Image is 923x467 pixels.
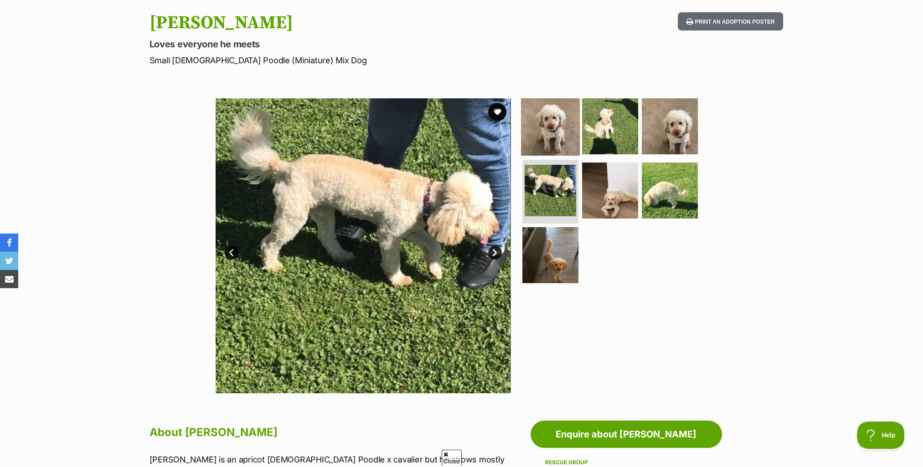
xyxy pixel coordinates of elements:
img: Photo of Georgie [582,162,638,218]
img: Photo of Georgie [522,227,578,283]
img: Photo of Georgie [582,98,638,154]
img: Photo of Georgie [215,98,510,393]
img: Photo of Georgie [510,98,806,393]
a: Enquire about [PERSON_NAME] [531,421,722,448]
a: Prev [225,246,238,259]
h2: About [PERSON_NAME] [150,422,526,442]
span: Close [442,450,462,466]
img: Photo of Georgie [642,98,698,154]
a: Next [488,246,502,259]
button: favourite [488,103,506,121]
img: Photo of Georgie [642,162,698,218]
img: Photo of Georgie [525,165,576,216]
p: Small [DEMOGRAPHIC_DATA] Poodle (Miniature) Mix Dog [150,54,535,66]
div: Rescue group [545,459,707,466]
button: Print an adoption poster [678,12,783,31]
p: Loves everyone he meets [150,38,535,51]
h1: [PERSON_NAME] [150,12,535,33]
iframe: Help Scout Beacon - Open [857,421,905,449]
img: Photo of Georgie [521,96,580,155]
